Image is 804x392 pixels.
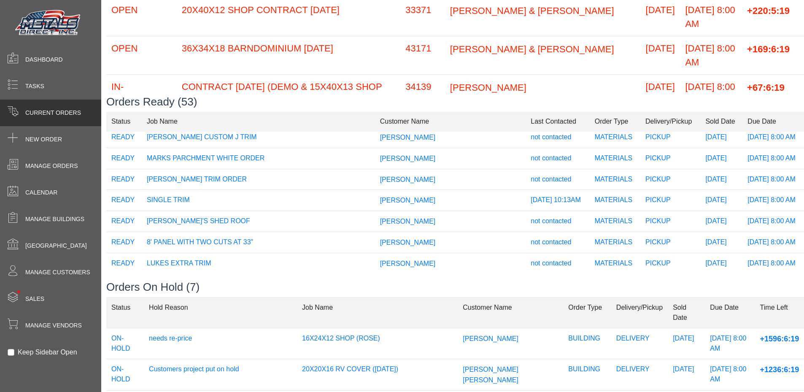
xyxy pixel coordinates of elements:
td: Job Name [142,111,375,132]
td: [DATE] 8:00 AM [680,74,742,113]
td: READY [106,211,142,232]
span: Dashboard [25,55,63,64]
td: Order Type [590,111,640,132]
span: +169:6:19 [747,43,790,54]
td: Job Name [297,297,458,328]
td: PICKUP [640,253,700,273]
td: not contacted [526,211,589,232]
td: [DATE] [668,328,705,359]
td: [DATE] [700,169,742,190]
td: [DATE] 10:13AM [526,190,589,211]
span: Manage Customers [25,268,90,277]
td: Delivery/Pickup [640,111,700,132]
td: DELIVERY [611,328,668,359]
td: LUKES EXTRA TRIM [142,253,375,273]
span: +1596:6:19 [760,335,799,343]
label: Keep Sidebar Open [18,347,77,357]
td: [DATE] 8:00 AM [705,359,755,391]
td: BUILDING [563,328,611,359]
h3: Orders Ready (53) [106,95,804,108]
td: ON-HOLD [106,359,144,391]
td: Status [106,297,144,328]
td: [PERSON_NAME] TRIM ORDER [142,169,375,190]
td: [DATE] [668,359,705,391]
span: +220:5:19 [747,5,790,16]
span: [PERSON_NAME] [PERSON_NAME] [463,366,518,384]
span: • [8,278,30,305]
span: [PERSON_NAME] & [PERSON_NAME] [450,43,614,54]
span: [PERSON_NAME] [380,260,436,267]
td: [DATE] 8:00 AM [742,190,804,211]
td: OPEN [106,36,177,74]
td: Delivery/Pickup [611,297,668,328]
td: PICKUP [640,211,700,232]
td: Time Left [755,297,804,328]
td: READY [106,190,142,211]
span: Manage Orders [25,162,78,170]
td: READY [106,127,142,148]
td: [DATE] [700,253,742,273]
span: Calendar [25,188,57,197]
td: Sold Date [700,111,742,132]
td: Sold Date [668,297,705,328]
span: [GEOGRAPHIC_DATA] [25,241,87,250]
td: not contacted [526,253,589,273]
td: PICKUP [640,190,700,211]
td: [DATE] [640,74,680,113]
td: PICKUP [640,148,700,169]
span: [PERSON_NAME] [380,197,436,204]
td: 16X24X12 SHOP (ROSE) [297,328,458,359]
td: [DATE] 8:00 AM [742,211,804,232]
td: MATERIALS [590,232,640,253]
td: [DATE] [700,148,742,169]
span: [PERSON_NAME] [450,82,526,92]
td: READY [106,148,142,169]
span: +1236:6:19 [760,365,799,374]
td: [PERSON_NAME] CUSTOM J TRIM [142,127,375,148]
td: [DATE] [700,232,742,253]
td: IN-PROGRESS [106,74,177,113]
td: not contacted [526,148,589,169]
td: not contacted [526,127,589,148]
td: Customer Name [458,297,563,328]
td: MARKS PARCHMENT WHITE ORDER [142,148,375,169]
span: Manage Buildings [25,215,84,224]
td: PICKUP [640,127,700,148]
span: Tasks [25,82,44,91]
td: DELIVERY [611,359,668,391]
td: Customers project put on hold [144,359,297,391]
span: [PERSON_NAME] [380,134,436,141]
td: BUILDING [563,359,611,391]
td: READY [106,169,142,190]
td: PICKUP [640,232,700,253]
td: [DATE] 8:00 AM [742,253,804,273]
img: Metals Direct Inc Logo [13,8,84,39]
span: [PERSON_NAME] & [PERSON_NAME] [450,5,614,16]
span: [PERSON_NAME] [463,335,518,342]
td: MATERIALS [590,169,640,190]
td: ON-HOLD [106,328,144,359]
span: [PERSON_NAME] [380,176,436,183]
td: 43171 [400,36,445,74]
span: Sales [25,295,44,303]
td: [DATE] [640,36,680,74]
td: 36X34X18 BARNDOMINIUM [DATE] [177,36,400,74]
td: 8' PANEL WITH TWO CUTS AT 33" [142,232,375,253]
td: Status [106,111,142,132]
td: PICKUP [640,169,700,190]
td: MATERIALS [590,211,640,232]
td: [DATE] [700,127,742,148]
td: [DATE] [700,211,742,232]
td: 20X20X16 RV COVER ([DATE]) [297,359,458,391]
td: MATERIALS [590,127,640,148]
td: [DATE] 8:00 AM [742,169,804,190]
td: READY [106,253,142,273]
h3: Orders On Hold (7) [106,281,804,294]
td: Hold Reason [144,297,297,328]
td: MATERIALS [590,190,640,211]
span: [PERSON_NAME] [380,155,436,162]
span: New Order [25,135,62,144]
td: [DATE] 8:00 AM [742,127,804,148]
td: 34139 [400,74,445,113]
td: MATERIALS [590,253,640,273]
